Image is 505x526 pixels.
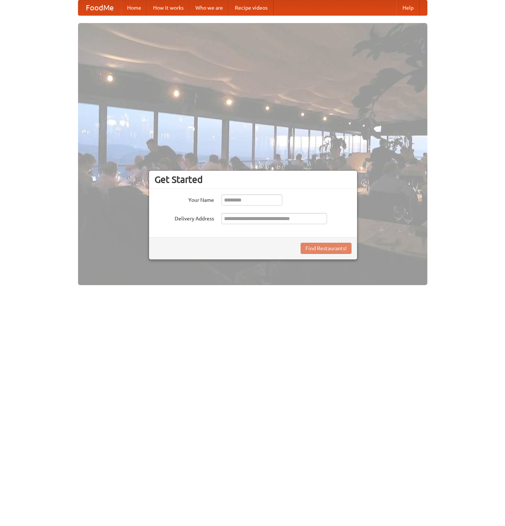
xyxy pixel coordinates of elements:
[78,0,121,15] a: FoodMe
[121,0,147,15] a: Home
[155,194,214,204] label: Your Name
[229,0,273,15] a: Recipe videos
[147,0,190,15] a: How it works
[155,174,352,185] h3: Get Started
[155,213,214,222] label: Delivery Address
[190,0,229,15] a: Who we are
[396,0,420,15] a: Help
[301,243,352,254] button: Find Restaurants!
